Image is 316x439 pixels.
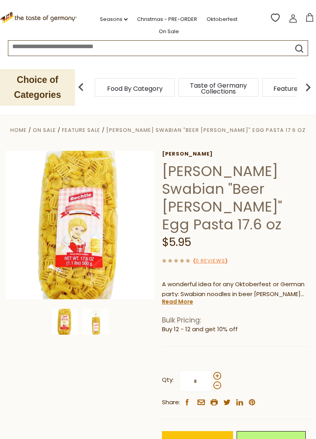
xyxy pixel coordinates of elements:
p: A wonderful idea for any Oktoberfest or German party: Swabian noodles in beer [PERSON_NAME] shape... [162,280,310,299]
a: On Sale [159,27,179,36]
a: On Sale [33,126,56,134]
span: $5.95 [162,235,191,250]
a: [PERSON_NAME] [162,151,310,157]
a: Food By Category [107,86,163,92]
img: next arrow [300,79,316,95]
img: Bechtle Swabian "Beer Stein" Egg Pasta 17.6 oz [52,309,78,335]
a: Feature Sale [62,126,100,134]
a: [PERSON_NAME] Swabian "Beer [PERSON_NAME]" Egg Pasta 17.6 oz [106,126,306,134]
span: Share: [162,398,180,407]
img: previous arrow [73,79,89,95]
span: ( ) [193,257,228,265]
a: Taste of Germany Collections [187,83,250,94]
img: Bechtle Swabian "Beer Stein" Egg Pasta 17.6 oz [83,309,109,335]
a: Oktoberfest [207,15,237,24]
h1: Bulk Pricing: [162,316,310,325]
a: Home [10,126,27,134]
img: Bechtle Swabian "Beer Stein" Egg Pasta 17.6 oz [6,151,154,299]
input: Qty: [179,370,212,392]
strong: Qty: [162,375,174,385]
a: 0 Reviews [196,257,225,265]
a: Christmas - PRE-ORDER [137,15,197,24]
a: Read More [162,298,193,306]
li: Buy 12 - 12 and get 10% off [162,325,310,334]
a: Seasons [100,15,128,24]
h1: [PERSON_NAME] Swabian "Beer [PERSON_NAME]" Egg Pasta 17.6 oz [162,162,310,233]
